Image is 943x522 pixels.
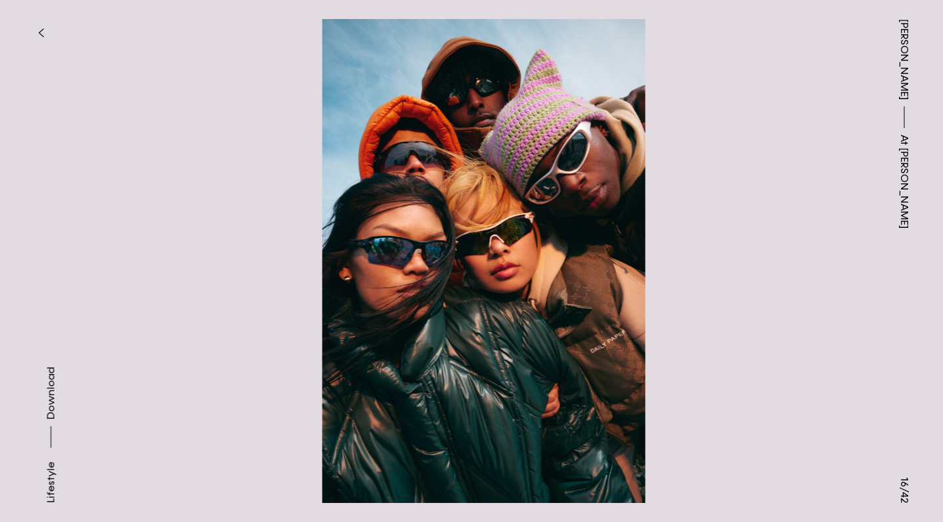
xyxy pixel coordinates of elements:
[43,462,59,503] div: Lifestyle
[43,367,59,454] button: Download asset
[45,367,58,420] span: Download
[896,135,912,228] span: At [PERSON_NAME]
[896,19,912,100] a: [PERSON_NAME]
